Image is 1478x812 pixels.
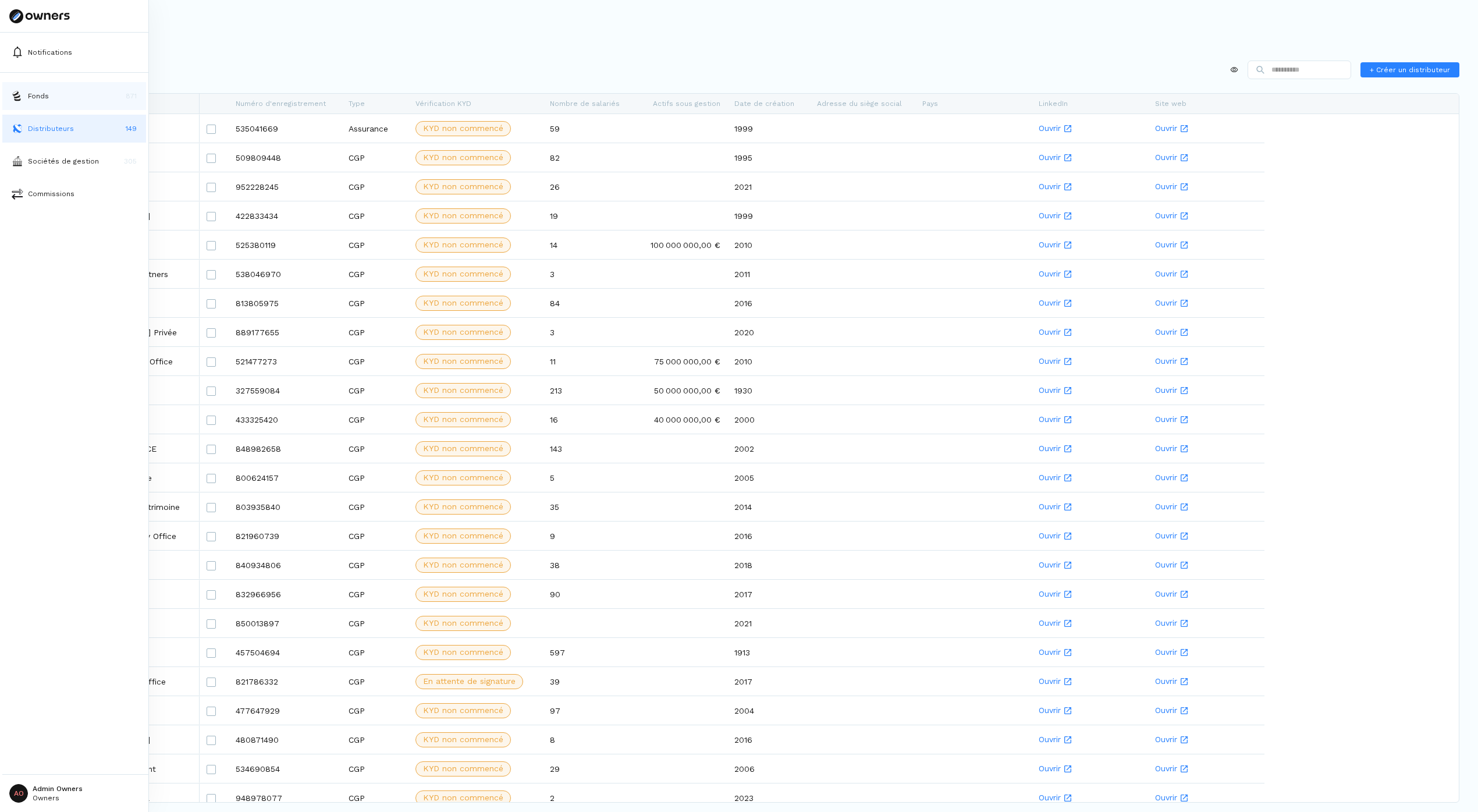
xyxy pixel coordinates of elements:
a: Ouvrir [1039,377,1141,404]
span: KYD non commencé [423,151,503,164]
div: 84 [543,289,635,317]
span: Date de création [734,100,794,108]
div: 1930 [727,376,810,405]
div: 2020 [727,318,810,346]
a: Ouvrir [1039,784,1141,811]
a: Ouvrir [1155,551,1257,579]
div: 534690854 [229,754,342,783]
span: KYD non commencé [423,501,503,513]
div: 1995 [727,143,810,172]
div: CGP [342,318,408,346]
div: 840934806 [229,551,342,579]
div: CGP [342,754,408,783]
div: CGP [342,463,408,492]
div: 848982658 [229,434,342,463]
div: 803935840 [229,492,342,521]
div: 3 [543,318,635,346]
div: 889177655 [229,318,342,346]
a: Ouvrir [1039,580,1141,608]
a: Ouvrir [1039,493,1141,520]
a: Ouvrir [1039,115,1141,142]
button: commissionsCommissions [2,180,146,208]
div: 2011 [727,260,810,288]
a: Ouvrir [1039,318,1141,346]
span: KYD non commencé [423,646,503,658]
span: AO [9,784,28,803]
a: Ouvrir [1039,668,1141,695]
a: Ouvrir [1039,260,1141,288]
span: KYD non commencé [423,588,503,600]
div: CGP [342,609,408,637]
span: Actifs sous gestion [653,100,720,108]
a: Ouvrir [1039,173,1141,200]
p: 871 [126,91,137,101]
span: LinkedIn [1039,100,1068,108]
button: fundsFonds871 [2,82,146,110]
div: 2004 [727,696,810,725]
div: CGP [342,201,408,230]
div: 813805975 [229,289,342,317]
div: 1999 [727,114,810,143]
a: Ouvrir [1039,435,1141,462]
a: Ouvrir [1155,609,1257,637]
div: 213 [543,376,635,405]
p: Fonds [28,91,49,101]
div: CGP [342,638,408,666]
a: Ouvrir [1039,231,1141,258]
img: distributors [12,123,23,134]
div: 2016 [727,289,810,317]
p: Distributeurs [28,123,74,134]
span: KYD non commencé [423,559,503,571]
span: KYD non commencé [423,442,503,455]
div: 2000 [727,405,810,434]
a: Ouvrir [1039,144,1141,171]
button: Notifications [2,38,146,66]
img: funds [12,90,23,102]
span: + Créer un distributeur [1370,65,1450,75]
span: KYD non commencé [423,471,503,484]
div: 2 [543,783,635,812]
a: Ouvrir [1155,755,1257,782]
img: asset-managers [12,155,23,167]
a: Ouvrir [1155,377,1257,404]
div: 535041669 [229,114,342,143]
div: Assurance [342,114,408,143]
div: 1913 [727,638,810,666]
div: 19 [543,201,635,230]
div: CGP [342,143,408,172]
span: KYD non commencé [423,763,503,775]
div: 50 000 000,00 € [635,376,727,405]
span: KYD non commencé [423,617,503,629]
div: 2006 [727,754,810,783]
a: Ouvrir [1155,289,1257,317]
div: 509809448 [229,143,342,172]
span: En attente de signature [423,675,516,687]
div: 2021 [727,172,810,201]
div: 2017 [727,667,810,696]
div: 2017 [727,580,810,608]
span: KYD non commencé [423,297,503,309]
div: CGP [342,434,408,463]
div: 821960739 [229,522,342,550]
a: Ouvrir [1155,580,1257,608]
a: Ouvrir [1039,639,1141,666]
div: 2023 [727,783,810,812]
span: KYD non commencé [423,733,503,746]
a: Ouvrir [1039,202,1141,229]
p: Notifications [28,47,72,58]
div: 800624157 [229,463,342,492]
div: 477647929 [229,696,342,725]
p: Sociétés de gestion [28,156,99,166]
a: Ouvrir [1155,318,1257,346]
div: CGP [342,580,408,608]
div: 2016 [727,725,810,754]
div: CGP [342,260,408,288]
span: KYD non commencé [423,384,503,396]
div: 2016 [727,522,810,550]
div: 832966956 [229,580,342,608]
span: Pays [922,100,938,108]
div: 8 [543,725,635,754]
p: 149 [126,123,137,134]
div: 422833434 [229,201,342,230]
